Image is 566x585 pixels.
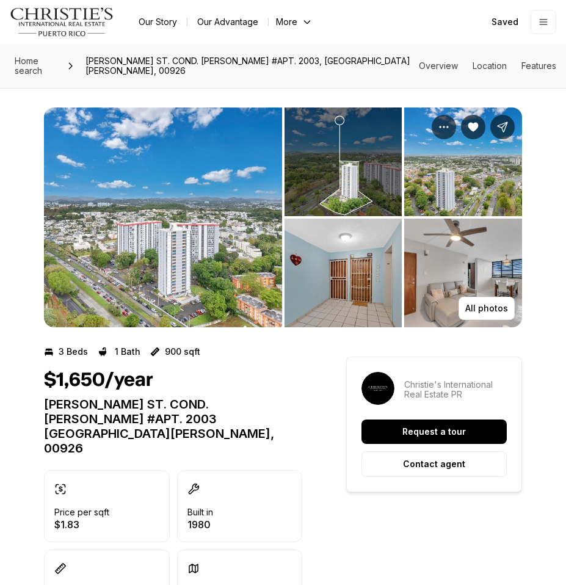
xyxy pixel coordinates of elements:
p: 1980 [187,520,213,529]
button: Request a tour [361,420,507,444]
button: View image gallery [44,107,282,327]
span: Home search [15,56,42,76]
p: Price per sqft [54,507,109,517]
button: Open menu [531,10,556,34]
p: 1 Bath [115,347,140,357]
span: Saved [492,17,518,27]
h1: $1,650/year [44,369,153,392]
p: Built in [187,507,213,517]
p: [PERSON_NAME] ST. COND. [PERSON_NAME] #APT. 2003 [GEOGRAPHIC_DATA][PERSON_NAME], 00926 [44,397,302,456]
a: Skip to: Features [521,60,556,71]
a: Skip to: Location [473,60,507,71]
button: View image gallery [404,219,522,327]
button: View image gallery [404,107,522,216]
a: Our Story [129,13,187,31]
button: All photos [459,297,515,320]
button: Contact agent [361,451,507,477]
nav: Page section menu [419,61,556,71]
button: More [269,13,320,31]
p: 3 Beds [59,347,88,357]
button: Unsave Property: ALMONTE ST. COND. GUARIONEX #APT. 2003 [461,115,485,139]
a: Our Advantage [187,13,268,31]
span: [PERSON_NAME] ST. COND. [PERSON_NAME] #APT. 2003, [GEOGRAPHIC_DATA][PERSON_NAME], 00926 [81,51,419,81]
p: Christie's International Real Estate PR [404,380,507,399]
p: Contact agent [403,459,465,469]
button: Share Property: ALMONTE ST. COND. GUARIONEX #APT. 2003 [490,115,515,139]
a: Home search [10,51,61,81]
p: 900 sqft [165,347,200,357]
button: Property options [432,115,456,139]
a: Saved [484,10,526,34]
li: 1 of 6 [44,107,282,327]
button: View image gallery [285,107,402,216]
li: 2 of 6 [285,107,523,327]
p: Request a tour [402,427,466,437]
p: $1.83 [54,520,109,529]
img: logo [10,7,114,37]
div: Listing Photos [44,107,522,327]
p: All photos [465,303,508,313]
button: View image gallery [285,219,402,327]
a: Skip to: Overview [419,60,458,71]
